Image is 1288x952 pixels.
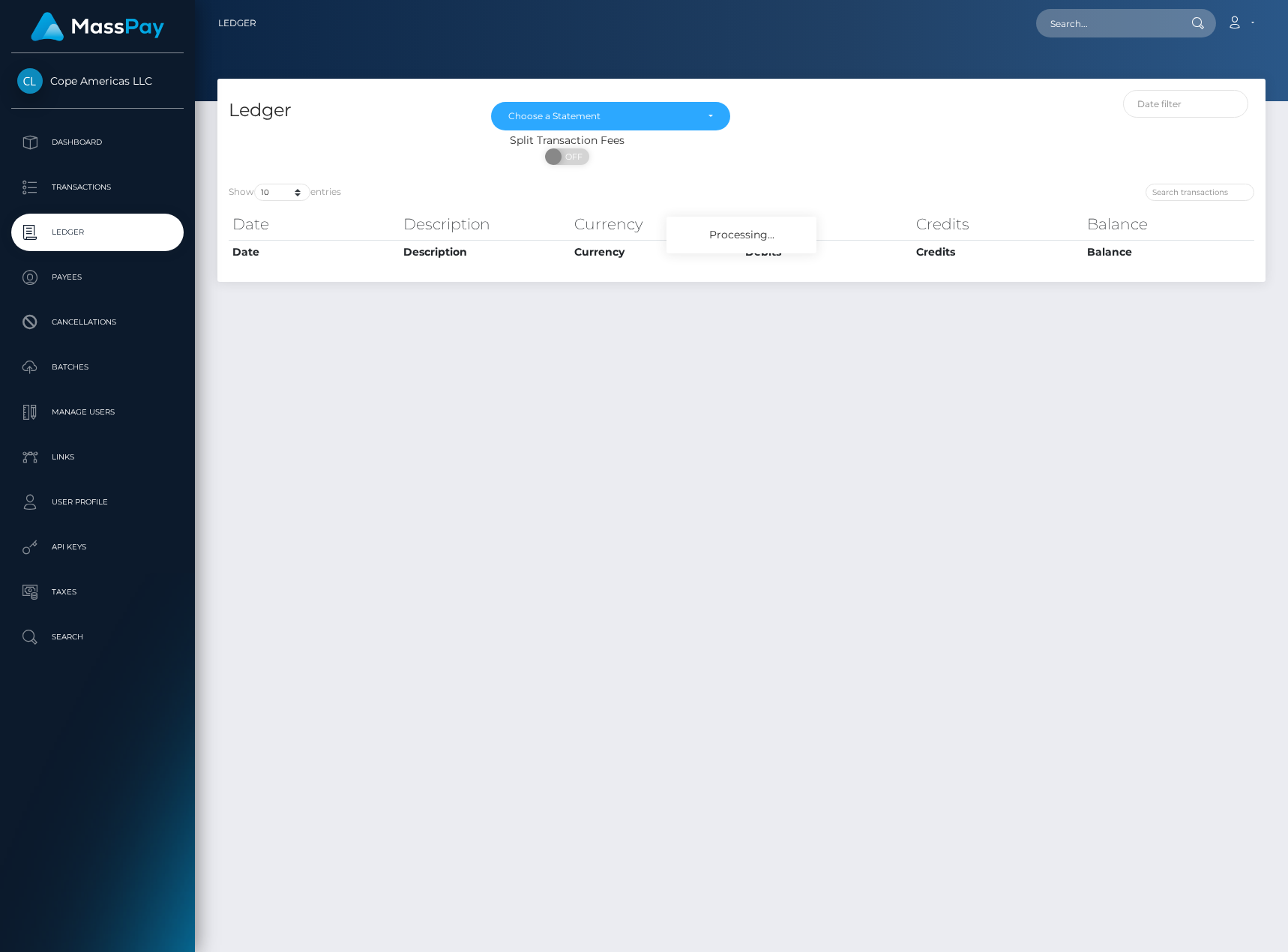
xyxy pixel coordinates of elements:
[17,266,178,289] p: Payees
[17,311,178,334] p: Cancellations
[912,209,1083,239] th: Credits
[11,394,184,431] a: Manage Users
[17,131,178,154] p: Dashboard
[571,209,741,239] th: Currency
[17,401,178,424] p: Manage Users
[17,68,43,94] img: Cope Americas LLC
[400,240,571,264] th: Description
[17,626,178,648] p: Search
[17,536,178,558] p: API Keys
[17,581,178,603] p: Taxes
[508,110,696,122] div: Choose a Statement
[571,240,741,264] th: Currency
[11,349,184,386] a: Batches
[217,133,916,148] div: Split Transaction Fees
[11,259,184,296] a: Payees
[229,184,341,201] label: Show entries
[11,214,184,251] a: Ledger
[31,12,164,41] img: MassPay Logo
[912,240,1083,264] th: Credits
[666,217,816,253] div: Processing...
[229,240,400,264] th: Date
[11,124,184,161] a: Dashboard
[17,491,178,513] p: User Profile
[17,446,178,469] p: Links
[11,439,184,476] a: Links
[11,74,184,88] span: Cope Americas LLC
[400,209,571,239] th: Description
[1036,9,1177,37] input: Search...
[229,209,400,239] th: Date
[229,97,469,124] h4: Ledger
[11,573,184,611] a: Taxes
[553,148,591,165] span: OFF
[17,356,178,379] p: Batches
[1083,240,1254,264] th: Balance
[11,483,184,521] a: User Profile
[491,102,731,130] button: Choose a Statement
[218,7,256,39] a: Ledger
[17,221,178,244] p: Ledger
[11,618,184,656] a: Search
[1123,90,1248,118] input: Date filter
[1146,184,1254,201] input: Search transactions
[1083,209,1254,239] th: Balance
[254,184,310,201] select: Showentries
[11,528,184,566] a: API Keys
[11,169,184,206] a: Transactions
[11,304,184,341] a: Cancellations
[741,240,912,264] th: Debits
[741,209,912,239] th: Debits
[17,176,178,199] p: Transactions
